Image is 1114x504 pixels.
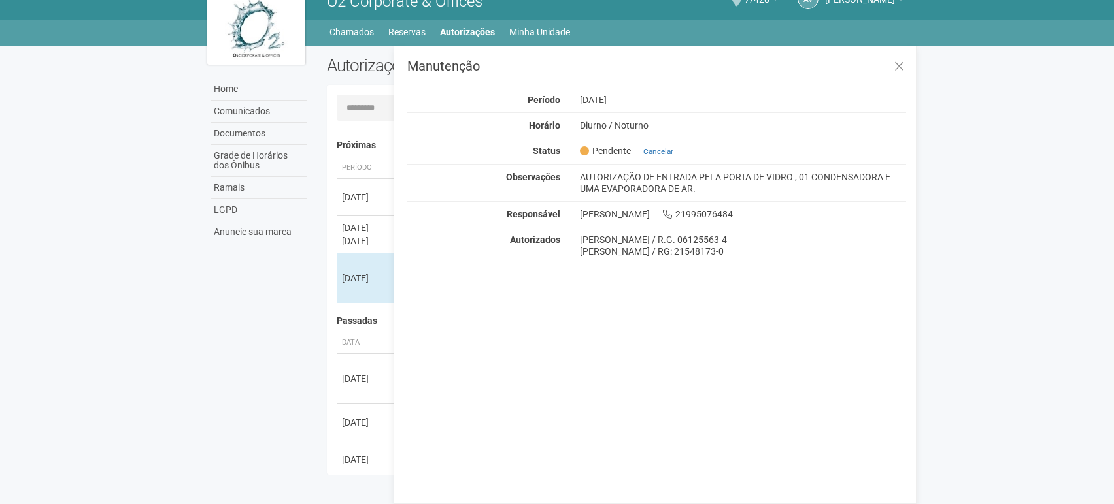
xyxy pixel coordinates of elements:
a: Chamados [329,23,374,41]
strong: Responsável [507,209,560,219]
a: Cancelar [643,147,673,156]
span: Pendente [580,145,631,157]
th: Data [337,332,396,354]
strong: Horário [529,120,560,131]
strong: Período [528,95,560,105]
h4: Próximas [337,140,897,150]
div: [DATE] [342,234,390,247]
div: Diurno / Noturno [570,119,916,131]
div: [PERSON_NAME] / RG: 21548173-0 [580,245,906,257]
a: LGPD [211,199,307,221]
strong: Status [533,146,560,156]
div: [DATE] [570,94,916,106]
div: [PERSON_NAME] 21995076484 [570,208,916,220]
span: | [636,147,638,156]
a: Reservas [388,23,426,41]
h3: Manutenção [407,59,906,72]
div: [DATE] [342,453,390,466]
div: [DATE] [342,221,390,234]
div: [DATE] [342,416,390,429]
strong: Autorizados [510,234,560,245]
a: Documentos [211,123,307,145]
div: [DATE] [342,372,390,385]
strong: Observações [506,172,560,182]
a: Autorizações [440,23,495,41]
div: [DATE] [342,191,390,204]
div: [DATE] [342,272,390,285]
div: AUTORIZAÇÃO DE ENTRADA PELA PORTA DE VIDRO , 01 CONDENSADORA E UMA EVAPORADORA DE AR. [570,171,916,195]
h2: Autorizações [327,55,607,75]
a: Ramais [211,177,307,199]
a: Home [211,78,307,101]
th: Período [337,157,396,179]
a: Minha Unidade [509,23,570,41]
div: [PERSON_NAME] / R.G. 06125563-4 [580,234,906,245]
a: Grade de Horários dos Ônibus [211,145,307,177]
a: Anuncie sua marca [211,221,307,243]
a: Comunicados [211,101,307,123]
h4: Passadas [337,316,897,326]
